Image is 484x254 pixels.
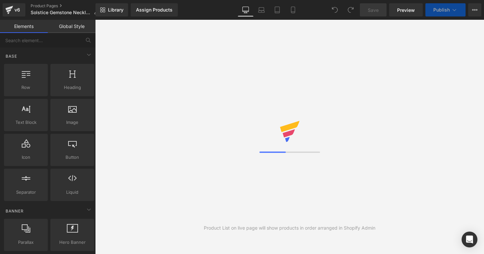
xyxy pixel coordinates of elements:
span: Heading [52,84,92,91]
a: Global Style [48,20,95,33]
span: Publish [433,7,450,13]
span: Parallax [6,239,46,246]
button: Publish [425,3,466,16]
span: Button [52,154,92,161]
button: Undo [328,3,341,16]
a: Tablet [269,3,285,16]
span: Preview [397,7,415,14]
div: Assign Products [136,7,173,13]
button: Redo [344,3,357,16]
a: Product Pages [31,3,104,9]
span: Icon [6,154,46,161]
span: Banner [5,208,24,214]
span: Base [5,53,18,59]
a: v6 [3,3,25,16]
a: Mobile [285,3,301,16]
span: Save [368,7,379,14]
span: Separator [6,189,46,196]
span: Library [108,7,123,13]
div: Open Intercom Messenger [462,232,477,247]
span: Liquid [52,189,92,196]
div: v6 [13,6,21,14]
span: Text Block [6,119,46,126]
span: Image [52,119,92,126]
a: New Library [95,3,128,16]
a: Preview [389,3,423,16]
span: Solstice Gemstone Necklace [31,10,91,15]
span: Row [6,84,46,91]
div: Product List on live page will show products in order arranged in Shopify Admin [204,224,375,232]
span: Hero Banner [52,239,92,246]
button: More [468,3,481,16]
a: Desktop [238,3,254,16]
a: Laptop [254,3,269,16]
